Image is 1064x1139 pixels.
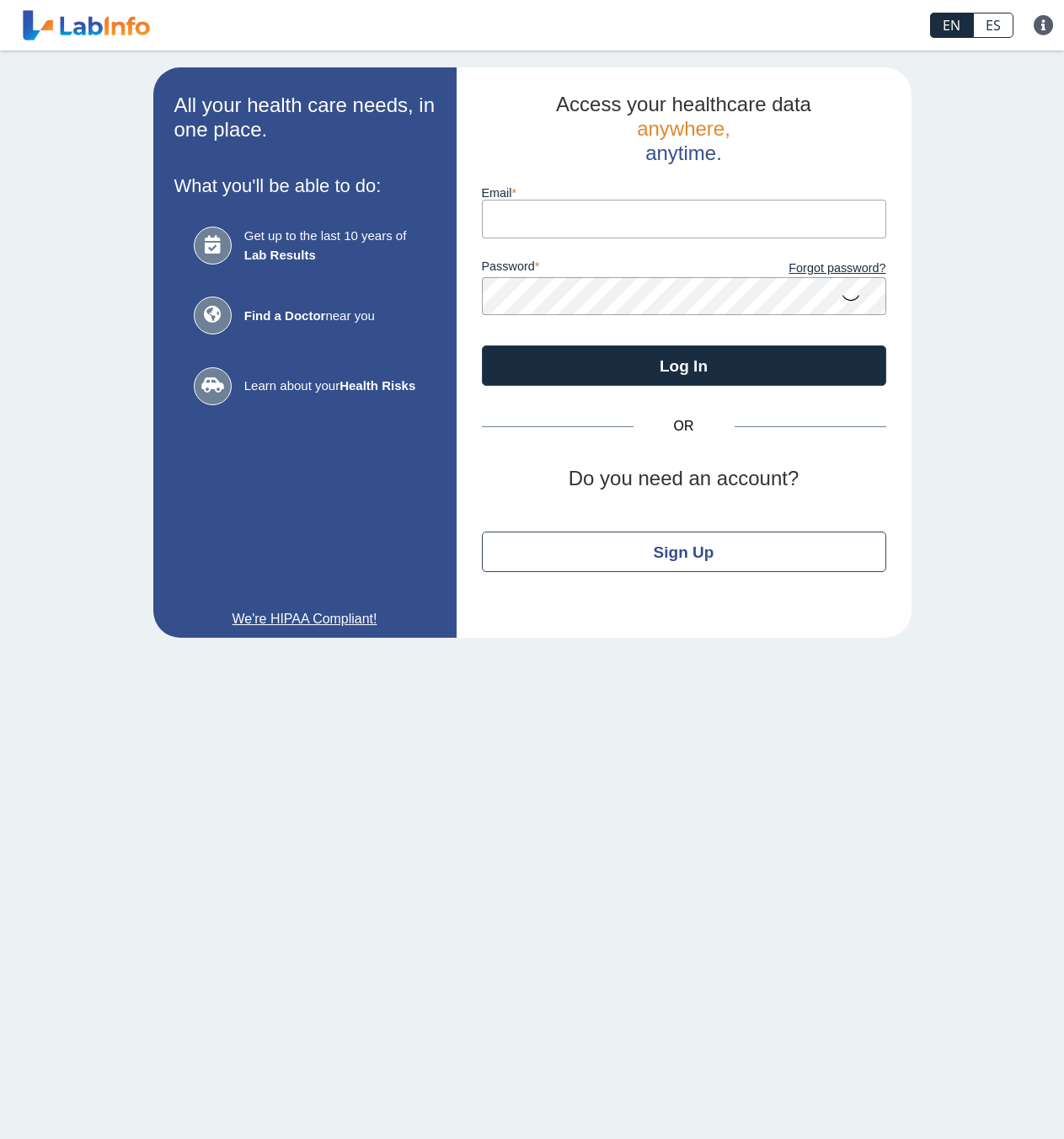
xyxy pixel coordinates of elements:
a: Forgot password? [684,259,886,278]
h2: Do you need an account? [482,467,886,491]
button: Log In [482,345,886,386]
a: EN [930,13,973,38]
h3: What you'll be able to do: [174,175,436,196]
span: anytime. [645,142,722,164]
label: Email [482,186,886,200]
span: OR [634,416,735,436]
span: Access your healthcare data [556,93,811,115]
span: anywhere, [637,117,730,140]
span: Learn about your [244,377,415,396]
h2: All your health care needs, in one place. [174,94,436,142]
a: ES [973,13,1013,38]
b: Health Risks [340,378,415,393]
iframe: Help widget launcher [914,1073,1045,1120]
label: password [482,259,684,278]
span: near you [244,307,415,326]
b: Lab Results [244,248,316,262]
b: Find a Doctor [244,308,326,323]
button: Sign Up [482,532,886,572]
a: We're HIPAA Compliant! [174,609,436,629]
span: Get up to the last 10 years of [244,227,415,265]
